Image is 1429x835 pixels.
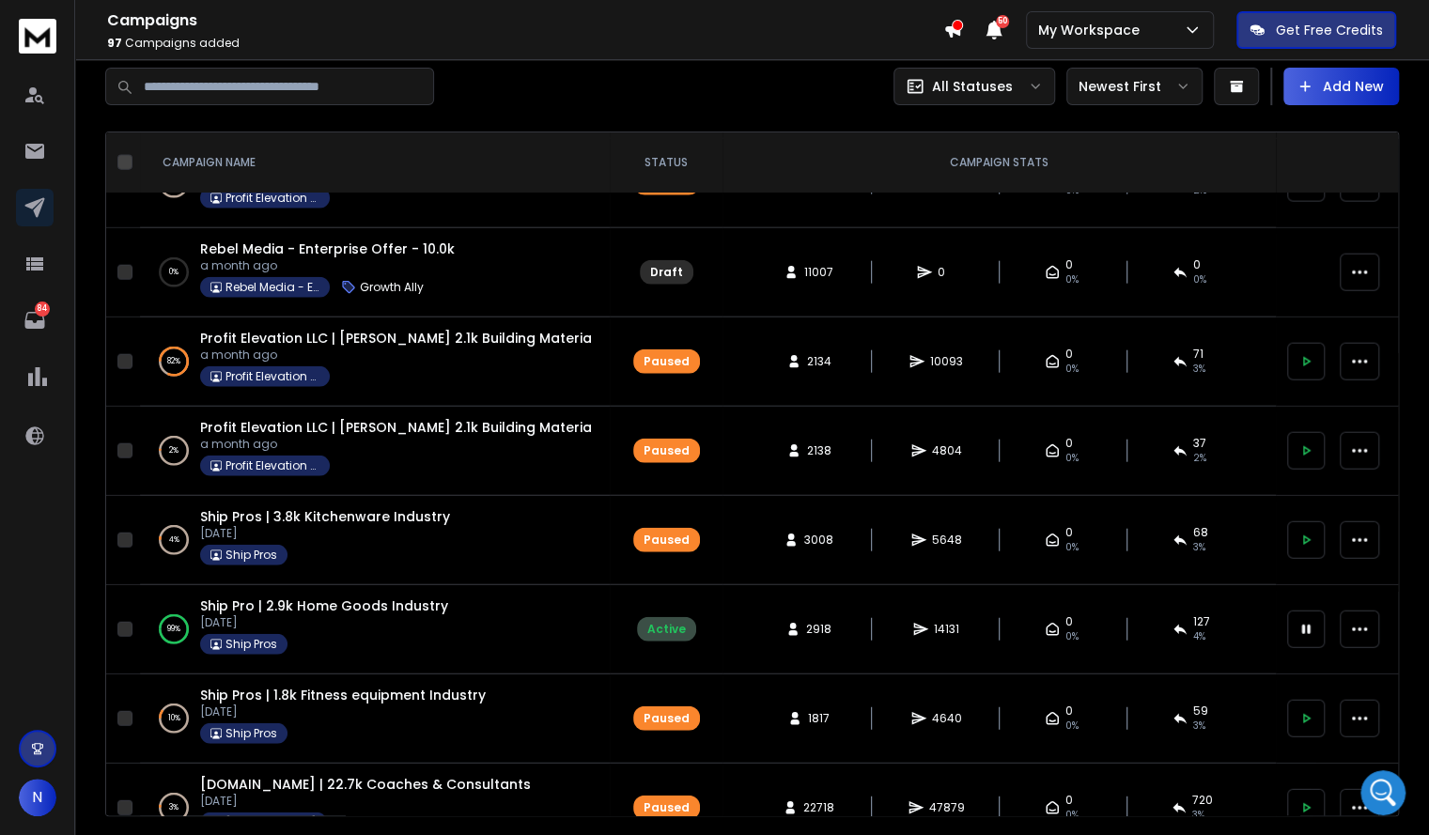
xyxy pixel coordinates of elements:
[200,596,448,615] span: Ship Pro | 2.9k Home Goods Industry
[938,265,956,280] span: 0
[932,711,962,726] span: 4640
[360,280,424,295] p: Growth Ally
[1065,793,1073,808] span: 0
[610,132,722,193] th: STATUS
[19,779,56,816] button: N
[804,533,833,548] span: 3008
[1192,808,1204,823] span: 3 %
[996,15,1009,28] span: 50
[1193,540,1205,555] span: 3 %
[644,800,690,815] div: Paused
[644,443,690,458] div: Paused
[140,496,610,585] td: 4%Ship Pros | 3.8k Kitchenware Industry[DATE]Ship Pros
[200,348,591,363] p: a month ago
[1065,719,1079,734] span: 0%
[807,354,831,369] span: 2134
[1193,614,1210,629] span: 127
[1276,21,1383,39] p: Get Free Credits
[1066,68,1203,105] button: Newest First
[1065,629,1079,644] span: 0%
[35,302,50,317] p: 84
[1193,362,1205,377] span: 3 %
[1360,770,1406,815] iframe: Intercom live chat
[200,329,603,348] a: Profit Elevation LLC | [PERSON_NAME] 2.1k Building Materials
[803,800,834,815] span: 22718
[644,711,690,726] div: Paused
[1065,704,1073,719] span: 0
[932,443,962,458] span: 4804
[1193,272,1206,287] span: 0%
[650,265,683,280] div: Draft
[140,407,610,496] td: 2%Profit Elevation LLC | [PERSON_NAME] 2.1k Building Materialsa month agoProfit Elevation LLC
[225,637,277,652] p: Ship Pros
[1193,436,1206,451] span: 37
[140,674,610,764] td: 10%Ship Pros | 1.8k Fitness equipment Industry[DATE]Ship Pros
[225,726,277,741] p: Ship Pros
[1065,451,1079,466] span: 0%
[140,585,610,674] td: 99%Ship Pro | 2.9k Home Goods Industry[DATE]Ship Pros
[1065,347,1073,362] span: 0
[19,19,56,54] img: logo
[225,458,319,473] p: Profit Elevation LLC
[807,443,831,458] span: 2138
[16,302,54,339] a: 84
[1065,540,1079,555] span: 0%
[225,280,319,295] p: Rebel Media - Enterprise
[167,620,180,639] p: 99 %
[200,686,486,704] a: Ship Pros | 1.8k Fitness equipment Industry
[1193,525,1208,540] span: 68
[1065,272,1079,287] span: 0%
[200,775,531,794] span: [DOMAIN_NAME] | 22.7k Coaches & Consultants
[200,240,455,258] a: Rebel Media - Enterprise Offer - 10.0k
[722,132,1276,193] th: CAMPAIGN STATS
[200,507,450,526] span: Ship Pros | 3.8k Kitchenware Industry
[200,615,448,630] p: [DATE]
[929,800,965,815] span: 47879
[1065,257,1073,272] span: 0
[1193,719,1205,734] span: 3 %
[169,263,179,282] p: 0 %
[200,704,486,719] p: [DATE]
[644,533,690,548] div: Paused
[169,441,179,460] p: 2 %
[1193,257,1201,272] span: 0
[107,9,943,32] h1: Campaigns
[804,265,833,280] span: 11007
[1193,451,1206,466] span: 2 %
[932,533,962,548] span: 5648
[140,317,610,407] td: 82%Profit Elevation LLC | [PERSON_NAME] 2.1k Building Materialsa month agoProfit Elevation LLC
[1283,68,1399,105] button: Add New
[1192,793,1213,808] span: 720
[1065,436,1073,451] span: 0
[169,531,179,549] p: 4 %
[200,418,603,437] a: Profit Elevation LLC | [PERSON_NAME] 2.1k Building Materials
[225,548,277,563] p: Ship Pros
[225,369,319,384] p: Profit Elevation LLC
[932,77,1013,96] p: All Statuses
[1065,362,1079,377] span: 0%
[1193,704,1208,719] span: 59
[200,526,450,541] p: [DATE]
[107,36,943,51] p: Campaigns added
[806,622,831,637] span: 2918
[1038,21,1147,39] p: My Workspace
[200,794,531,809] p: [DATE]
[930,354,963,369] span: 10093
[167,352,180,371] p: 82 %
[644,354,690,369] div: Paused
[140,132,610,193] th: CAMPAIGN NAME
[934,622,959,637] span: 14131
[808,711,830,726] span: 1817
[1065,614,1073,629] span: 0
[200,437,591,452] p: a month ago
[107,35,122,51] span: 97
[1193,629,1205,644] span: 4 %
[168,709,180,728] p: 10 %
[140,228,610,317] td: 0%Rebel Media - Enterprise Offer - 10.0ka month agoRebel Media - EnterpriseGrowth Ally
